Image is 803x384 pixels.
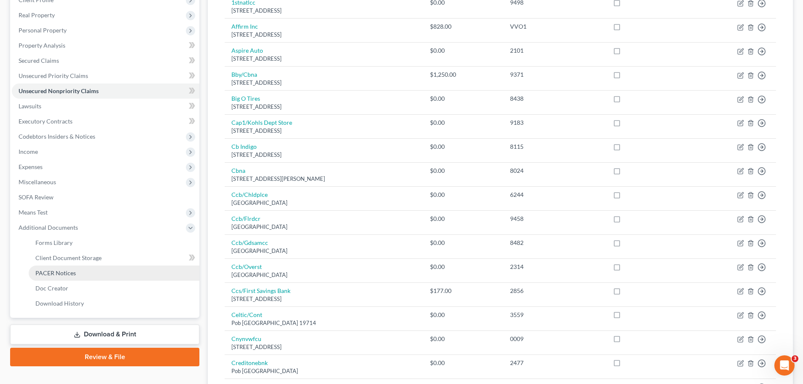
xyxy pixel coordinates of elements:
[510,287,600,295] div: 2856
[19,57,59,64] span: Secured Claims
[19,27,67,34] span: Personal Property
[35,269,76,277] span: PACER Notices
[19,133,95,140] span: Codebtors Insiders & Notices
[10,348,199,366] a: Review & File
[510,191,600,199] div: 6244
[19,193,54,201] span: SOFA Review
[231,223,416,231] div: [GEOGRAPHIC_DATA]
[231,47,263,54] a: Aspire Auto
[12,83,199,99] a: Unsecured Nonpriority Claims
[19,11,55,19] span: Real Property
[231,79,416,87] div: [STREET_ADDRESS]
[510,142,600,151] div: 8115
[510,166,600,175] div: 8024
[231,23,258,30] a: Affirm Inc
[430,22,496,31] div: $828.00
[29,250,199,266] a: Client Document Storage
[10,325,199,344] a: Download & Print
[430,118,496,127] div: $0.00
[29,281,199,296] a: Doc Creator
[231,295,416,303] div: [STREET_ADDRESS]
[231,31,416,39] div: [STREET_ADDRESS]
[231,247,416,255] div: [GEOGRAPHIC_DATA]
[231,191,268,198] a: Ccb/Chldplce
[19,148,38,155] span: Income
[792,355,798,362] span: 3
[510,118,600,127] div: 9183
[774,355,795,376] iframe: Intercom live chat
[19,178,56,185] span: Miscellaneous
[430,311,496,319] div: $0.00
[231,263,262,270] a: Ccb/Overst
[29,266,199,281] a: PACER Notices
[231,143,257,150] a: Cb Indigo
[19,87,99,94] span: Unsecured Nonpriority Claims
[430,239,496,247] div: $0.00
[231,103,416,111] div: [STREET_ADDRESS]
[19,209,48,216] span: Means Test
[19,102,41,110] span: Lawsuits
[19,224,78,231] span: Additional Documents
[430,287,496,295] div: $177.00
[231,359,268,366] a: Creditonebnk
[19,42,65,49] span: Property Analysis
[231,167,245,174] a: Cbna
[430,46,496,55] div: $0.00
[510,263,600,271] div: 2314
[430,94,496,103] div: $0.00
[231,319,416,327] div: Pob [GEOGRAPHIC_DATA] 19714
[231,119,292,126] a: Cap1/Kohls Dept Store
[510,22,600,31] div: VVO1
[510,311,600,319] div: 3559
[231,311,262,318] a: Celtic/Cont
[510,94,600,103] div: 8438
[510,46,600,55] div: 2101
[430,215,496,223] div: $0.00
[35,254,102,261] span: Client Document Storage
[12,114,199,129] a: Executory Contracts
[430,142,496,151] div: $0.00
[29,296,199,311] a: Download History
[19,118,73,125] span: Executory Contracts
[19,163,43,170] span: Expenses
[231,71,257,78] a: Bby/Cbna
[510,239,600,247] div: 8482
[231,175,416,183] div: [STREET_ADDRESS][PERSON_NAME]
[29,235,199,250] a: Forms Library
[510,335,600,343] div: 0009
[35,285,68,292] span: Doc Creator
[231,287,290,294] a: Ccs/First Savings Bank
[12,68,199,83] a: Unsecured Priority Claims
[430,335,496,343] div: $0.00
[231,215,261,222] a: Ccb/Flrdcr
[231,239,268,246] a: Ccb/Gdsamcc
[35,239,73,246] span: Forms Library
[12,190,199,205] a: SOFA Review
[12,38,199,53] a: Property Analysis
[231,367,416,375] div: Pob [GEOGRAPHIC_DATA]
[231,199,416,207] div: [GEOGRAPHIC_DATA]
[430,191,496,199] div: $0.00
[231,7,416,15] div: [STREET_ADDRESS]
[430,359,496,367] div: $0.00
[430,70,496,79] div: $1,250.00
[430,263,496,271] div: $0.00
[231,343,416,351] div: [STREET_ADDRESS]
[510,215,600,223] div: 9458
[430,166,496,175] div: $0.00
[19,72,88,79] span: Unsecured Priority Claims
[231,95,260,102] a: Big O Tires
[12,99,199,114] a: Lawsuits
[231,151,416,159] div: [STREET_ADDRESS]
[231,55,416,63] div: [STREET_ADDRESS]
[231,271,416,279] div: [GEOGRAPHIC_DATA]
[12,53,199,68] a: Secured Claims
[510,70,600,79] div: 9371
[510,359,600,367] div: 2477
[35,300,84,307] span: Download History
[231,127,416,135] div: [STREET_ADDRESS]
[231,335,261,342] a: Cnynvwfcu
